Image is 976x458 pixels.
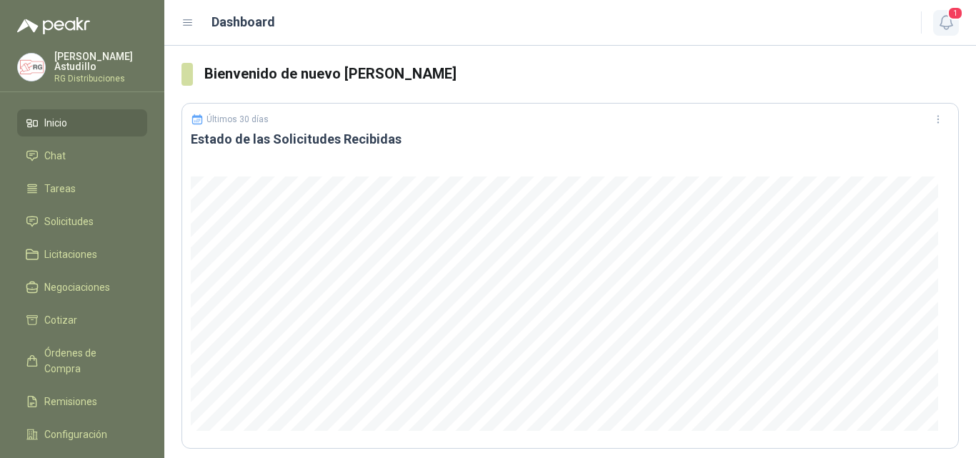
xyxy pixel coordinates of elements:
h3: Bienvenido de nuevo [PERSON_NAME] [204,63,959,85]
span: Negociaciones [44,279,110,295]
span: Licitaciones [44,247,97,262]
span: Órdenes de Compra [44,345,134,377]
span: Remisiones [44,394,97,409]
p: RG Distribuciones [54,74,147,83]
span: Cotizar [44,312,77,328]
h1: Dashboard [211,12,275,32]
p: [PERSON_NAME] Astudillo [54,51,147,71]
p: Últimos 30 días [206,114,269,124]
a: Negociaciones [17,274,147,301]
span: Solicitudes [44,214,94,229]
span: Chat [44,148,66,164]
a: Órdenes de Compra [17,339,147,382]
h3: Estado de las Solicitudes Recibidas [191,131,950,148]
a: Chat [17,142,147,169]
a: Tareas [17,175,147,202]
span: Tareas [44,181,76,196]
button: 1 [933,10,959,36]
img: Company Logo [18,54,45,81]
span: Inicio [44,115,67,131]
span: Configuración [44,427,107,442]
a: Cotizar [17,307,147,334]
a: Configuración [17,421,147,448]
a: Licitaciones [17,241,147,268]
a: Remisiones [17,388,147,415]
span: 1 [947,6,963,20]
a: Solicitudes [17,208,147,235]
a: Inicio [17,109,147,136]
img: Logo peakr [17,17,90,34]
